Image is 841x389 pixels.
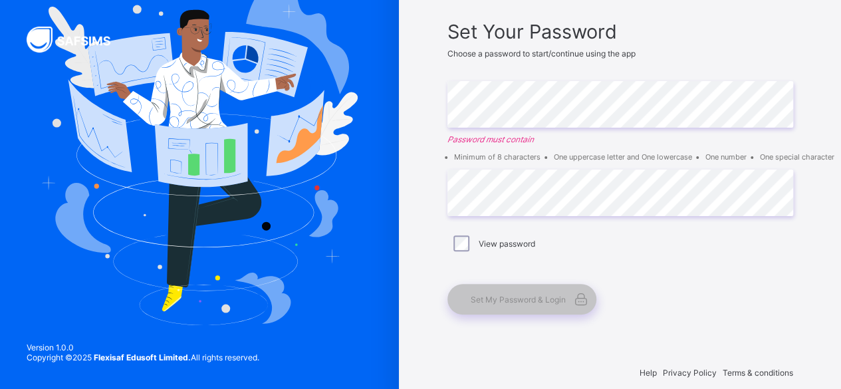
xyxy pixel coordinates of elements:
[454,152,541,162] li: Minimum of 8 characters
[479,239,535,249] label: View password
[723,368,793,378] span: Terms & conditions
[760,152,834,162] li: One special character
[447,134,793,144] em: Password must contain
[447,49,636,59] span: Choose a password to start/continue using the app
[447,20,793,43] span: Set Your Password
[705,152,747,162] li: One number
[663,368,717,378] span: Privacy Policy
[27,27,126,53] img: SAFSIMS Logo
[94,352,191,362] strong: Flexisaf Edusoft Limited.
[640,368,657,378] span: Help
[554,152,692,162] li: One uppercase letter and One lowercase
[27,342,259,352] span: Version 1.0.0
[471,295,566,305] span: Set My Password & Login
[27,352,259,362] span: Copyright © 2025 All rights reserved.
